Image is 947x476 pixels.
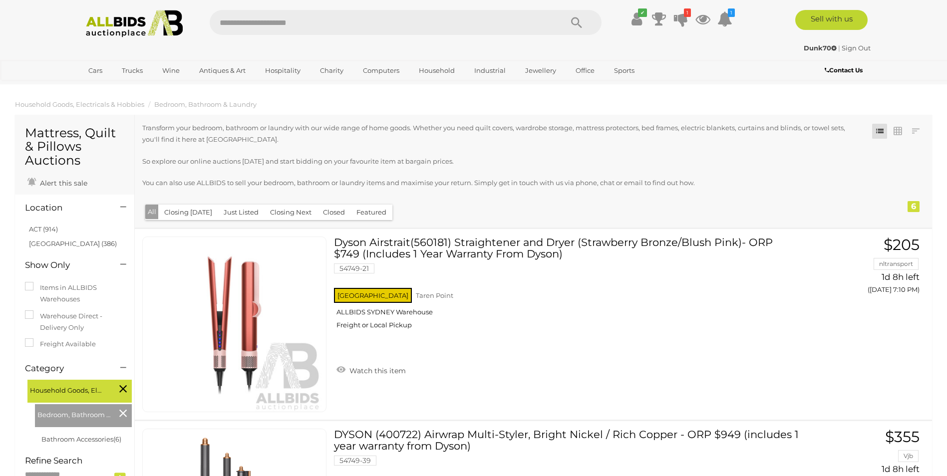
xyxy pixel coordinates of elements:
a: Sports [608,62,641,79]
button: Just Listed [218,205,265,220]
label: Warehouse Direct - Delivery Only [25,310,124,334]
a: Cars [82,62,109,79]
a: Contact Us [825,65,865,76]
strong: Dunk70 [804,44,837,52]
a: Jewellery [519,62,563,79]
button: Closing [DATE] [158,205,218,220]
span: $355 [885,428,920,446]
img: Allbids.com.au [80,10,189,37]
a: ACT (914) [29,225,58,233]
a: Sign Out [842,44,871,52]
a: $205 nltransport 1d 8h left ([DATE] 7:10 PM) [807,237,922,299]
a: Bedroom, Bathroom & Laundry [154,100,257,108]
label: Items in ALLBIDS Warehouses [25,282,124,305]
button: Closing Next [264,205,317,220]
h4: Location [25,203,105,213]
button: All [145,205,159,219]
a: Bathroom Accessories(6) [41,435,121,443]
button: Search [552,10,602,35]
i: 1 [684,8,691,17]
button: Closed [317,205,351,220]
i: ✔ [638,8,647,17]
a: Dunk70 [804,44,838,52]
a: Watch this item [334,362,408,377]
button: Featured [350,205,392,220]
i: 1 [728,8,735,17]
a: Wine [156,62,186,79]
a: Hospitality [259,62,307,79]
a: 1 [673,10,688,28]
h1: Mattress, Quilt & Pillows Auctions [25,126,124,168]
a: Trucks [115,62,149,79]
a: Antiques & Art [193,62,252,79]
p: So explore our online auctions [DATE] and start bidding on your favourite item at bargain prices. [142,156,852,167]
a: Dyson Airstrait(560181) Straightener and Dryer (Strawberry Bronze/Blush Pink)- ORP $749 (Includes... [341,237,792,337]
span: (6) [113,435,121,443]
span: | [838,44,840,52]
span: Household Goods, Electricals & Hobbies [30,382,105,396]
a: ✔ [630,10,644,28]
a: Household Goods, Electricals & Hobbies [15,100,144,108]
span: Alert this sale [37,179,87,188]
h4: Category [25,364,105,373]
span: Bedroom, Bathroom & Laundry [37,407,112,421]
a: Household [412,62,461,79]
a: Computers [356,62,406,79]
span: Watch this item [347,366,406,375]
a: Charity [314,62,350,79]
a: [GEOGRAPHIC_DATA] (386) [29,239,117,247]
a: Sell with us [795,10,868,30]
b: Contact Us [825,66,863,74]
a: Alert this sale [25,175,90,190]
img: 54749-21e.jpg [147,237,322,412]
h4: Refine Search [25,456,132,466]
a: Office [569,62,601,79]
span: $205 [884,236,920,254]
a: 1 [717,10,732,28]
p: Transform your bedroom, bathroom or laundry with our wide range of home goods. Whether you need q... [142,122,852,146]
p: You can also use ALLBIDS to sell your bedroom, bathroom or laundry items and maximise your return... [142,177,852,189]
a: [GEOGRAPHIC_DATA] [82,79,166,95]
a: Industrial [468,62,512,79]
label: Freight Available [25,338,96,350]
h4: Show Only [25,260,105,270]
div: 6 [908,201,920,212]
